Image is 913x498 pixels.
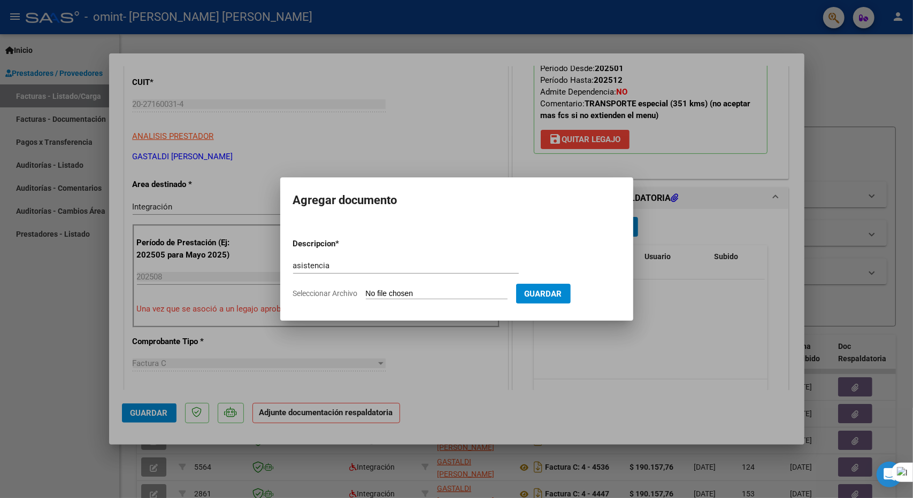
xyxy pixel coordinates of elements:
[877,462,902,487] div: Open Intercom Messenger
[293,289,358,298] span: Seleccionar Archivo
[516,284,571,304] button: Guardar
[293,238,392,250] p: Descripcion
[525,289,562,299] span: Guardar
[293,190,620,211] h2: Agregar documento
